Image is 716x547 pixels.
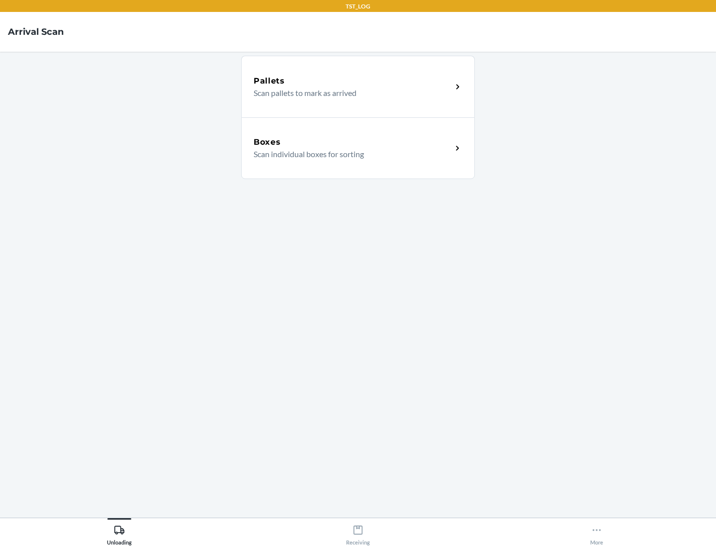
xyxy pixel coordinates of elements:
[241,56,475,117] a: PalletsScan pallets to mark as arrived
[590,521,603,546] div: More
[107,521,132,546] div: Unloading
[241,117,475,179] a: BoxesScan individual boxes for sorting
[346,521,370,546] div: Receiving
[254,75,285,87] h5: Pallets
[477,518,716,546] button: More
[239,518,477,546] button: Receiving
[254,87,444,99] p: Scan pallets to mark as arrived
[254,136,281,148] h5: Boxes
[254,148,444,160] p: Scan individual boxes for sorting
[8,25,64,38] h4: Arrival Scan
[346,2,370,11] p: TST_LOG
